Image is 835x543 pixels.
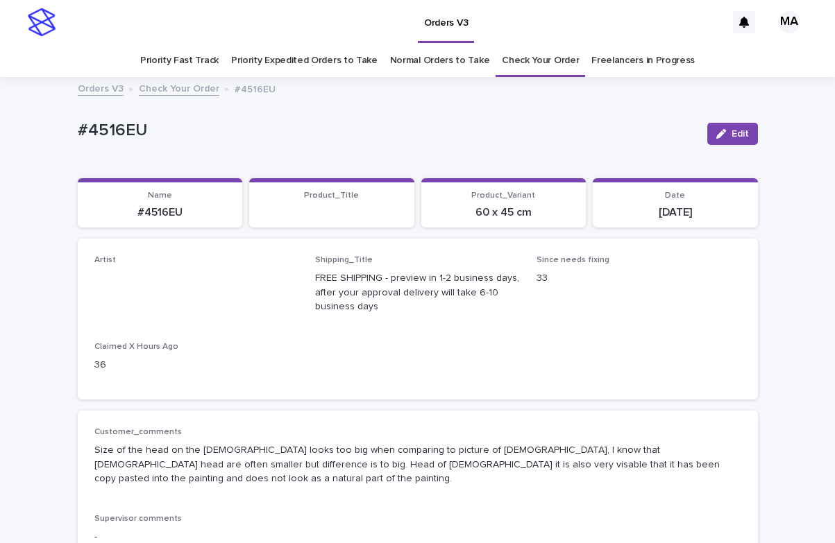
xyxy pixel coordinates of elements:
a: Check Your Order [139,80,219,96]
p: #4516EU [78,121,696,141]
span: Product_Variant [471,191,535,200]
p: 33 [537,271,741,286]
span: Product_Title [304,191,359,200]
a: Priority Expedited Orders to Take [231,44,378,77]
a: Orders V3 [78,80,124,96]
p: FREE SHIPPING - preview in 1-2 business days, after your approval delivery will take 6-10 busines... [315,271,520,314]
div: MA [778,11,800,33]
span: Shipping_Title [315,256,373,264]
img: stacker-logo-s-only.png [28,8,56,36]
span: Name [148,191,172,200]
p: #4516EU [235,80,276,96]
button: Edit [707,123,758,145]
p: [DATE] [601,206,750,219]
span: Customer_comments [94,428,182,436]
a: Freelancers in Progress [591,44,695,77]
span: Edit [732,129,749,139]
span: Claimed X Hours Ago [94,343,178,351]
p: #4516EU [86,206,235,219]
span: Since needs fixing [537,256,609,264]
span: Date [665,191,685,200]
span: Artist [94,256,116,264]
a: Priority Fast Track [140,44,219,77]
p: Size of the head on the [DEMOGRAPHIC_DATA] looks too big when comparing to picture of [DEMOGRAPHI... [94,443,741,486]
p: 60 x 45 cm [430,206,578,219]
a: Check Your Order [502,44,579,77]
span: Supervisor comments [94,515,182,523]
p: 36 [94,358,299,372]
a: Normal Orders to Take [390,44,490,77]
